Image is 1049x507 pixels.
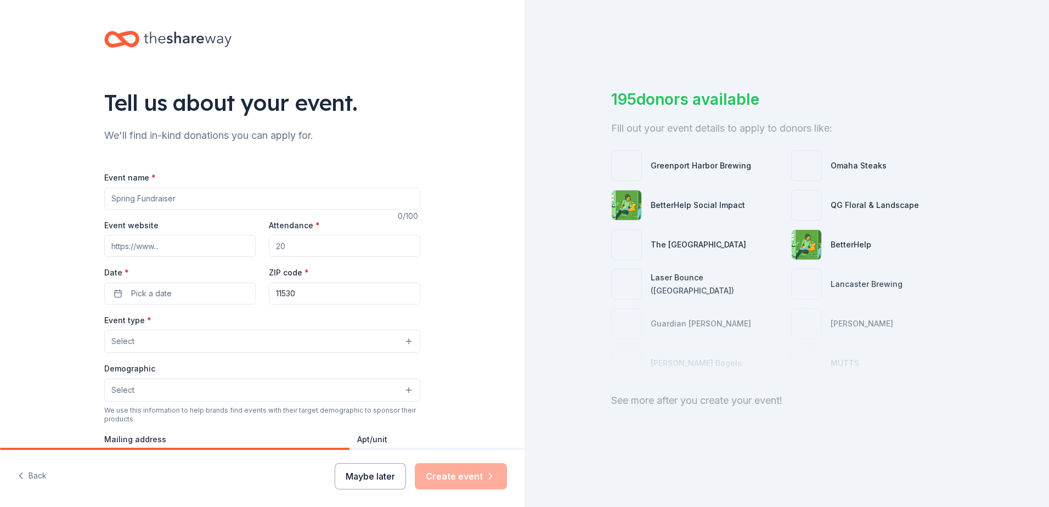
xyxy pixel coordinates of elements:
[611,392,962,409] div: See more after you create your event!
[792,190,821,220] img: photo for QG Floral & Landscape
[651,238,746,251] div: The [GEOGRAPHIC_DATA]
[831,159,887,172] div: Omaha Steaks
[269,235,420,257] input: 20
[831,238,871,251] div: BetterHelp
[792,230,821,260] img: photo for BetterHelp
[104,434,166,445] label: Mailing address
[611,88,962,111] div: 195 donors available
[104,172,156,183] label: Event name
[104,87,420,118] div: Tell us about your event.
[269,220,320,231] label: Attendance
[612,230,641,260] img: photo for The Adventure Park
[104,267,256,278] label: Date
[651,159,751,172] div: Greenport Harbor Brewing
[651,199,745,212] div: BetterHelp Social Impact
[104,220,159,231] label: Event website
[104,235,256,257] input: https://www...
[18,465,47,488] button: Back
[612,190,641,220] img: photo for BetterHelp Social Impact
[104,406,420,424] div: We use this information to help brands find events with their target demographic to sponsor their...
[111,335,134,348] span: Select
[335,463,406,489] button: Maybe later
[131,287,172,300] span: Pick a date
[269,267,309,278] label: ZIP code
[831,199,919,212] div: QG Floral & Landscape
[611,120,962,137] div: Fill out your event details to apply to donors like:
[111,384,134,397] span: Select
[104,283,256,305] button: Pick a date
[104,127,420,144] div: We'll find in-kind donations you can apply for.
[104,363,155,374] label: Demographic
[612,151,641,181] img: photo for Greenport Harbor Brewing
[792,151,821,181] img: photo for Omaha Steaks
[357,434,387,445] label: Apt/unit
[104,379,420,402] button: Select
[398,210,420,223] div: 0 /100
[269,283,420,305] input: 12345 (U.S. only)
[104,330,420,353] button: Select
[104,188,420,210] input: Spring Fundraiser
[104,315,151,326] label: Event type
